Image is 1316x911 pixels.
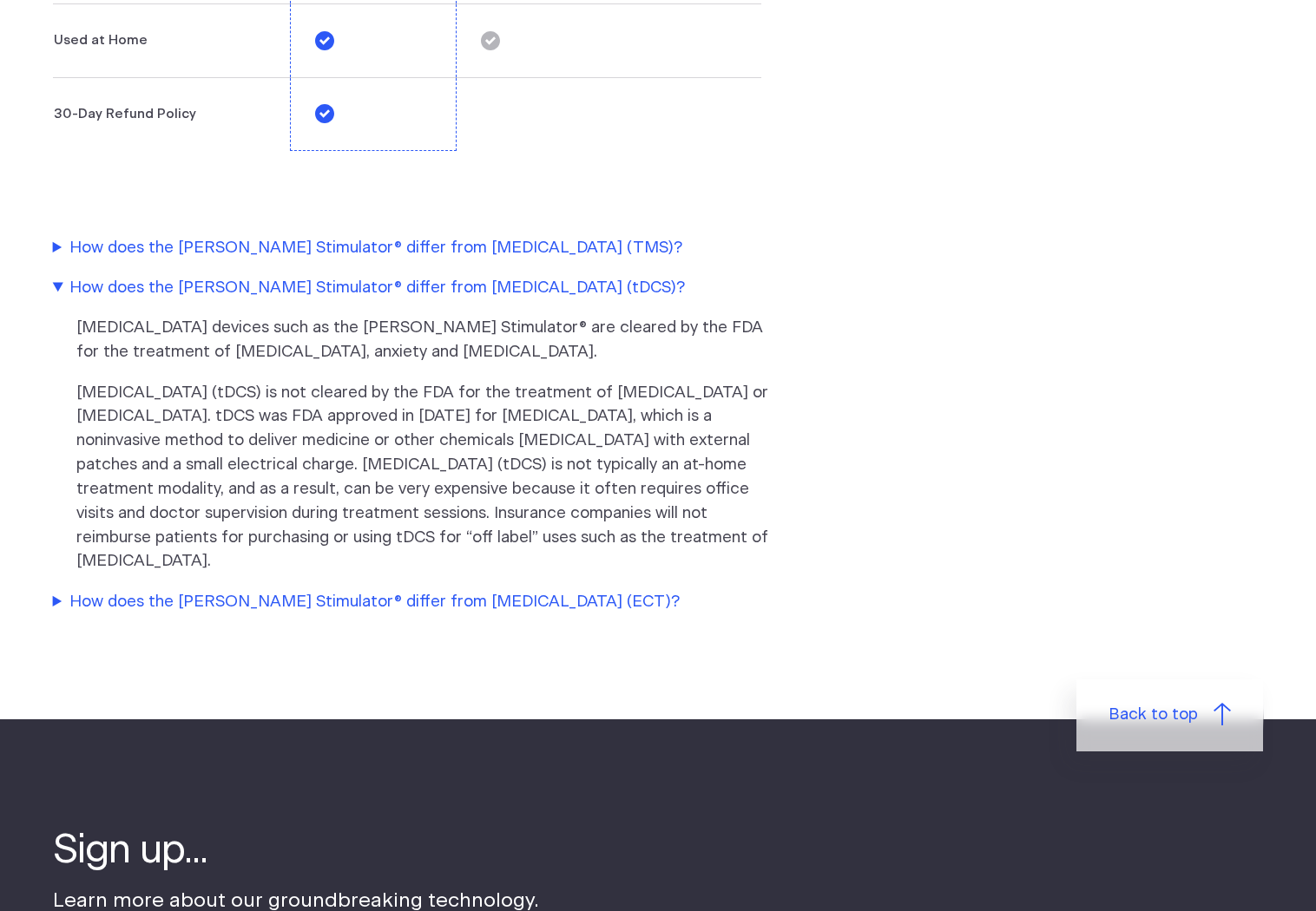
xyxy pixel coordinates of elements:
[1109,703,1198,727] span: Back to top
[76,316,785,364] p: [MEDICAL_DATA] devices such as the [PERSON_NAME] Stimulator® are cleared by the FDA for the treat...
[53,590,782,614] summary: How does the [PERSON_NAME] Stimulator® differ from [MEDICAL_DATA] (ECT)?
[1076,679,1264,752] a: Back to top
[53,77,291,150] th: 30-Day Refund Policy
[53,3,291,77] th: Used at Home
[53,276,782,300] summary: How does the [PERSON_NAME] Stimulator® differ from [MEDICAL_DATA] (tDCS)?
[53,236,782,260] summary: How does the [PERSON_NAME] Stimulator® differ from [MEDICAL_DATA] (TMS)?
[53,824,539,878] h4: Sign up...
[76,381,785,574] p: [MEDICAL_DATA] (tDCS) is not cleared by the FDA for the treatment of [MEDICAL_DATA] or [MEDICAL_D...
